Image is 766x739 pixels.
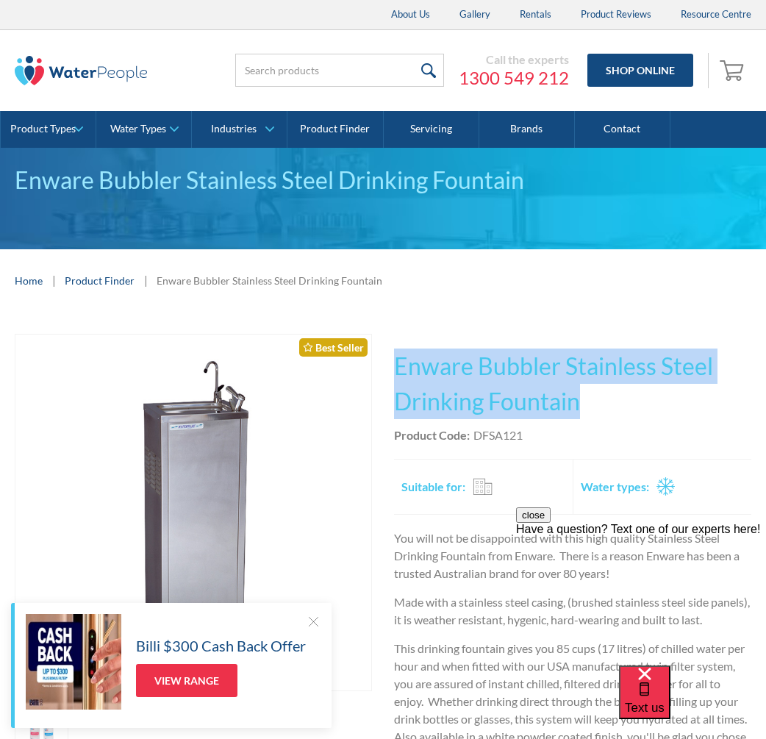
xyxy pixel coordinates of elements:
[65,273,135,288] a: Product Finder
[192,111,287,148] a: Industries
[299,338,368,357] div: Best Seller
[287,111,383,148] a: Product Finder
[394,349,751,419] h1: Enware Bubbler Stainless Steel Drinking Fountain
[15,334,372,691] a: open lightbox
[157,273,382,288] div: Enware Bubbler Stainless Steel Drinking Fountain
[401,478,465,496] h2: Suitable for:
[26,614,121,710] img: Billi $300 Cash Back Offer
[720,58,748,82] img: shopping cart
[96,111,191,148] a: Water Types
[1,111,96,148] a: Product Types
[384,111,479,148] a: Servicing
[15,163,751,198] div: Enware Bubbler Stainless Steel Drinking Fountain
[136,664,237,697] a: View Range
[142,271,149,289] div: |
[15,56,147,85] img: The Water People
[136,635,306,657] h5: Billi $300 Cash Back Offer
[15,335,371,690] img: Enware Bubbler Stainless Steel Drinking Fountain
[575,111,670,148] a: Contact
[459,67,569,89] a: 1300 549 212
[459,52,569,67] div: Call the experts
[394,428,470,442] strong: Product Code:
[479,111,575,148] a: Brands
[716,53,751,88] a: Open empty cart
[15,273,43,288] a: Home
[473,426,523,444] div: DFSA121
[619,665,766,739] iframe: podium webchat widget bubble
[394,593,751,629] p: Made with a stainless steel casing, (brushed stainless steel side panels), it is weather resistan...
[235,54,444,87] input: Search products
[110,123,166,135] div: Water Types
[581,478,649,496] h2: Water types:
[516,507,766,684] iframe: podium webchat widget prompt
[211,123,257,135] div: Industries
[394,529,751,582] p: You will not be disappointed with this high quality Stainless Steel Drinking Fountain from Enware...
[10,123,76,135] div: Product Types
[587,54,693,87] a: Shop Online
[50,271,57,289] div: |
